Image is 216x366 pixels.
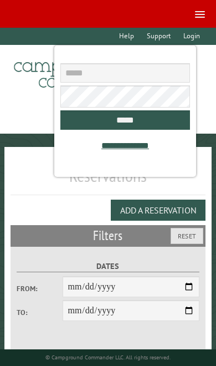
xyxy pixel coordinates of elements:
[17,283,62,294] label: From:
[178,28,205,45] a: Login
[114,28,139,45] a: Help
[45,354,171,361] small: © Campground Commander LLC. All rights reserved.
[141,28,176,45] a: Support
[11,225,205,246] h2: Filters
[11,49,149,93] img: Campground Commander
[171,228,203,244] button: Reset
[17,307,62,318] label: To:
[17,260,199,273] label: Dates
[111,200,205,221] button: Add a Reservation
[11,165,205,195] h1: Reservations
